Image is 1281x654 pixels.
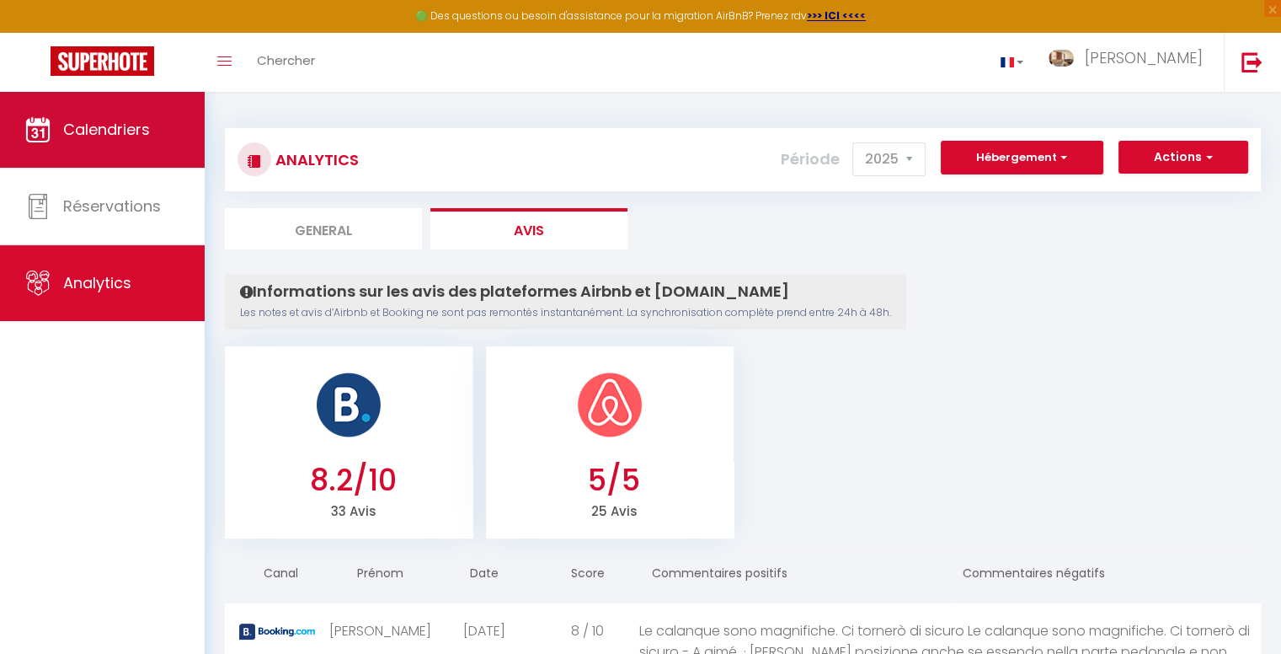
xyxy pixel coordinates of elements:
[63,119,150,140] span: Calendriers
[536,551,639,599] th: Score
[499,498,730,522] p: 25 Avis
[238,498,469,522] p: 33 Avis
[639,551,950,599] th: Commentaires positifs
[63,272,131,293] span: Analytics
[807,8,866,23] a: >>> ICI <<<<
[244,33,328,92] a: Chercher
[1036,33,1224,92] a: ... [PERSON_NAME]
[238,463,469,498] h3: 8.2/10
[499,463,730,498] h3: 5/5
[1118,141,1248,174] button: Actions
[63,196,161,217] span: Réservations
[257,51,315,69] span: Chercher
[240,282,891,301] h4: Informations sur les avis des plateformes Airbnb et [DOMAIN_NAME]
[328,551,432,599] th: Prénom
[1241,51,1262,72] img: logout
[271,141,359,179] h3: Analytics
[255,565,298,582] span: Canal
[225,208,422,249] li: General
[51,46,154,76] img: Super Booking
[1085,47,1203,68] span: [PERSON_NAME]
[430,208,627,249] li: Avis
[240,305,891,321] p: Les notes et avis d’Airbnb et Booking ne sont pas remontés instantanément. La synchronisation com...
[239,624,315,640] img: booking2.png
[432,551,536,599] th: Date
[781,141,840,178] label: Période
[950,551,1261,599] th: Commentaires négatifs
[941,141,1103,174] button: Hébergement
[1049,50,1074,67] img: ...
